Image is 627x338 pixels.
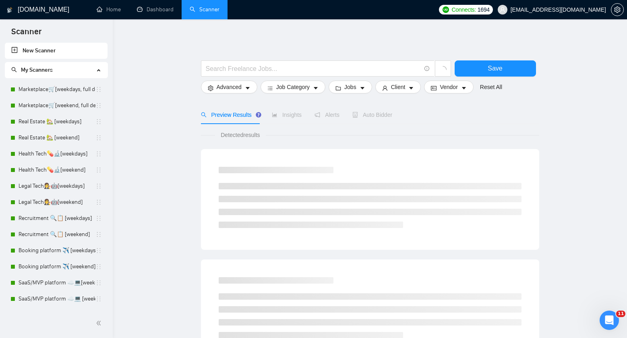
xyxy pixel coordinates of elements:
[215,131,265,139] span: Detected results
[245,85,250,91] span: caret-down
[95,199,102,205] span: holder
[19,178,95,194] a: Legal Tech👩‍⚖️🤖[weekdays]
[5,43,108,59] li: New Scanner
[95,86,102,93] span: holder
[451,5,476,14] span: Connects:
[424,66,430,71] span: info-circle
[11,67,17,73] span: search
[344,83,356,91] span: Jobs
[5,194,108,210] li: Legal Tech👩‍⚖️🤖[weekend]
[19,146,95,162] a: Health Tech💊🔬[weekdays]
[272,112,302,118] span: Insights
[267,85,273,91] span: bars
[5,97,108,114] li: Marketplace🛒[weekend, full description]
[19,114,95,130] a: Real Estate 🏡 [weekdays]
[5,81,108,97] li: Marketplace🛒[weekdays, full description]
[408,85,414,91] span: caret-down
[616,311,625,317] span: 11
[5,243,108,259] li: Booking platform ✈️ [weekdays]
[137,6,174,13] a: dashboardDashboard
[19,226,95,243] a: Recruitment 🔍📋 [weekend]
[315,112,320,118] span: notification
[382,85,388,91] span: user
[5,26,48,43] span: Scanner
[611,6,624,13] a: setting
[424,81,473,93] button: idcardVendorcaret-down
[19,194,95,210] a: Legal Tech👩‍⚖️🤖[weekend]
[11,43,101,59] a: New Scanner
[19,210,95,226] a: Recruitment 🔍📋 [weekdays]
[5,162,108,178] li: Health Tech💊🔬[weekend]
[95,135,102,141] span: holder
[190,6,219,13] a: searchScanner
[315,112,339,118] span: Alerts
[19,81,95,97] a: Marketplace🛒[weekdays, full description]
[329,81,372,93] button: folderJobscaret-down
[95,102,102,109] span: holder
[455,60,536,77] button: Save
[21,66,53,73] span: My Scanners
[7,4,12,17] img: logo
[5,275,108,291] li: SaaS/MVP platform ☁️💻[weekdays]
[201,81,257,93] button: settingAdvancedcaret-down
[461,85,467,91] span: caret-down
[5,226,108,243] li: Recruitment 🔍📋 [weekend]
[5,130,108,146] li: Real Estate 🏡 [weekend]
[95,167,102,173] span: holder
[5,291,108,307] li: SaaS/MVP platform ☁️💻 [weekend]
[391,83,406,91] span: Client
[375,81,421,93] button: userClientcaret-down
[255,111,262,118] div: Tooltip anchor
[201,112,207,118] span: search
[272,112,277,118] span: area-chart
[11,66,53,73] span: My Scanners
[335,85,341,91] span: folder
[19,97,95,114] a: Marketplace🛒[weekend, full description]
[600,311,619,330] iframe: Intercom live chat
[480,83,502,91] a: Reset All
[352,112,392,118] span: Auto Bidder
[95,280,102,286] span: holder
[95,247,102,254] span: holder
[97,6,121,13] a: homeHome
[19,259,95,275] a: Booking platform ✈️ [weekend]
[95,183,102,189] span: holder
[439,66,447,73] span: loading
[431,85,437,91] span: idcard
[500,7,505,12] span: user
[201,112,259,118] span: Preview Results
[19,243,95,259] a: Booking platform ✈️ [weekdays]
[276,83,310,91] span: Job Category
[5,210,108,226] li: Recruitment 🔍📋 [weekdays]
[5,259,108,275] li: Booking platform ✈️ [weekend]
[360,85,365,91] span: caret-down
[313,85,319,91] span: caret-down
[478,5,490,14] span: 1694
[19,291,95,307] a: SaaS/MVP platform ☁️💻 [weekend]
[95,118,102,125] span: holder
[19,275,95,291] a: SaaS/MVP platform ☁️💻[weekdays]
[440,83,457,91] span: Vendor
[443,6,449,13] img: upwork-logo.png
[19,130,95,146] a: Real Estate 🏡 [weekend]
[5,178,108,194] li: Legal Tech👩‍⚖️🤖[weekdays]
[95,263,102,270] span: holder
[95,215,102,222] span: holder
[5,146,108,162] li: Health Tech💊🔬[weekdays]
[95,231,102,238] span: holder
[95,296,102,302] span: holder
[217,83,242,91] span: Advanced
[5,114,108,130] li: Real Estate 🏡 [weekdays]
[96,319,104,327] span: double-left
[488,63,502,73] span: Save
[5,307,108,323] li: AI/ML apps 🤖🧠 [weekdays]
[206,64,421,74] input: Search Freelance Jobs...
[261,81,325,93] button: barsJob Categorycaret-down
[95,151,102,157] span: holder
[611,3,624,16] button: setting
[19,162,95,178] a: Health Tech💊🔬[weekend]
[208,85,213,91] span: setting
[352,112,358,118] span: robot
